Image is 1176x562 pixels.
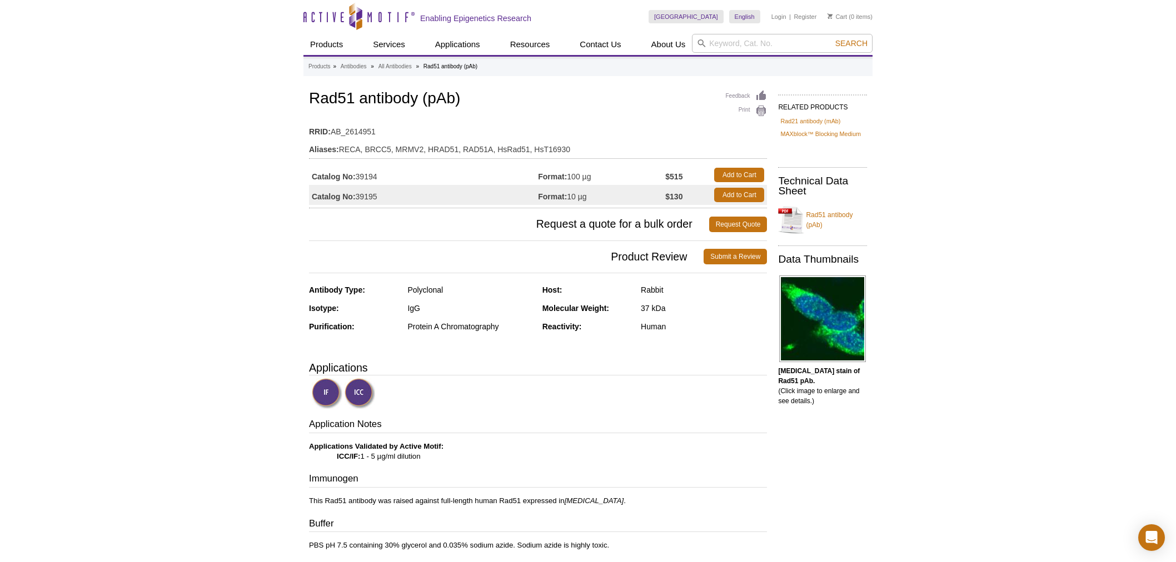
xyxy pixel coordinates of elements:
div: Polyclonal [407,285,534,295]
h2: Enabling Epigenetics Research [420,13,531,23]
span: Request a quote for a bulk order [309,217,709,232]
a: Request Quote [709,217,768,232]
a: Resources [504,34,557,55]
div: 37 kDa [641,303,767,313]
strong: Format: [538,192,567,202]
a: Print [725,105,767,117]
strong: Format: [538,172,567,182]
a: Applications [428,34,487,55]
p: (Click image to enlarge and see details.) [778,366,867,406]
a: Products [303,34,350,55]
td: 10 µg [538,185,665,205]
div: Rabbit [641,285,767,295]
span: Search [835,39,868,48]
i: [MEDICAL_DATA] [565,496,624,505]
a: Submit a Review [704,249,767,264]
a: Cart [828,13,847,21]
b: Applications Validated by Active Motif: [309,442,444,450]
h3: Immunogen [309,472,767,488]
li: » [416,63,419,69]
h1: Rad51 antibody (pAb) [309,90,767,109]
div: Human [641,322,767,332]
div: Open Intercom Messenger [1138,524,1165,551]
li: » [371,63,374,69]
a: All Antibodies [378,62,412,72]
li: » [333,63,336,69]
div: IgG [407,303,534,313]
strong: Antibody Type: [309,285,365,294]
input: Keyword, Cat. No. [692,34,873,53]
strong: Isotype: [309,304,339,313]
img: Immunocytochemistry Validated [345,378,375,409]
button: Search [832,38,871,48]
strong: Reactivity: [542,322,582,331]
a: Add to Cart [714,188,764,202]
span: Product Review [309,249,704,264]
img: Your Cart [828,13,833,19]
p: PBS pH 7.5 containing 30% glycerol and 0.035% sodium azide. Sodium azide is highly toxic. [309,540,767,550]
a: Contact Us [573,34,627,55]
a: English [729,10,760,23]
h3: Buffer [309,517,767,533]
td: 100 µg [538,165,665,185]
strong: $130 [665,192,682,202]
img: Immunofluorescence Validated [312,378,342,409]
p: 1 - 5 µg/ml dilution [309,441,767,461]
a: Login [771,13,786,21]
a: Feedback [725,90,767,102]
li: Rad51 antibody (pAb) [423,63,477,69]
td: RECA, BRCC5, MRMV2, HRAD51, RAD51A, HsRad51, HsT16930 [309,138,767,155]
a: MAXblock™ Blocking Medium [780,129,861,139]
a: Rad51 antibody (pAb) [778,203,867,237]
p: This Rad51 antibody was raised against full-length human Rad51 expressed in . [309,496,767,506]
h2: Technical Data Sheet [778,176,867,196]
strong: Molecular Weight: [542,304,609,313]
a: Antibodies [341,62,367,72]
h3: Application Notes [309,418,767,433]
a: Add to Cart [714,168,764,182]
td: 39194 [309,165,538,185]
img: Rad51 antibody (pAb) tested by immunofluorescence. [779,275,866,362]
h2: RELATED PRODUCTS [778,94,867,114]
strong: $515 [665,172,682,182]
strong: RRID: [309,127,331,137]
strong: ICC/IF: [337,452,361,460]
h3: Applications [309,359,767,376]
a: Register [794,13,816,21]
b: [MEDICAL_DATA] stain of Rad51 pAb. [778,367,860,385]
strong: Aliases: [309,144,339,154]
a: About Us [645,34,692,55]
strong: Catalog No: [312,172,356,182]
strong: Purification: [309,322,355,331]
a: [GEOGRAPHIC_DATA] [649,10,724,23]
div: Protein A Chromatography [407,322,534,332]
strong: Catalog No: [312,192,356,202]
strong: Host: [542,285,562,294]
li: | [789,10,791,23]
a: Services [366,34,412,55]
li: (0 items) [828,10,873,23]
td: 39195 [309,185,538,205]
td: AB_2614951 [309,120,767,138]
a: Products [308,62,330,72]
h2: Data Thumbnails [778,254,867,264]
a: Rad21 antibody (mAb) [780,116,840,126]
